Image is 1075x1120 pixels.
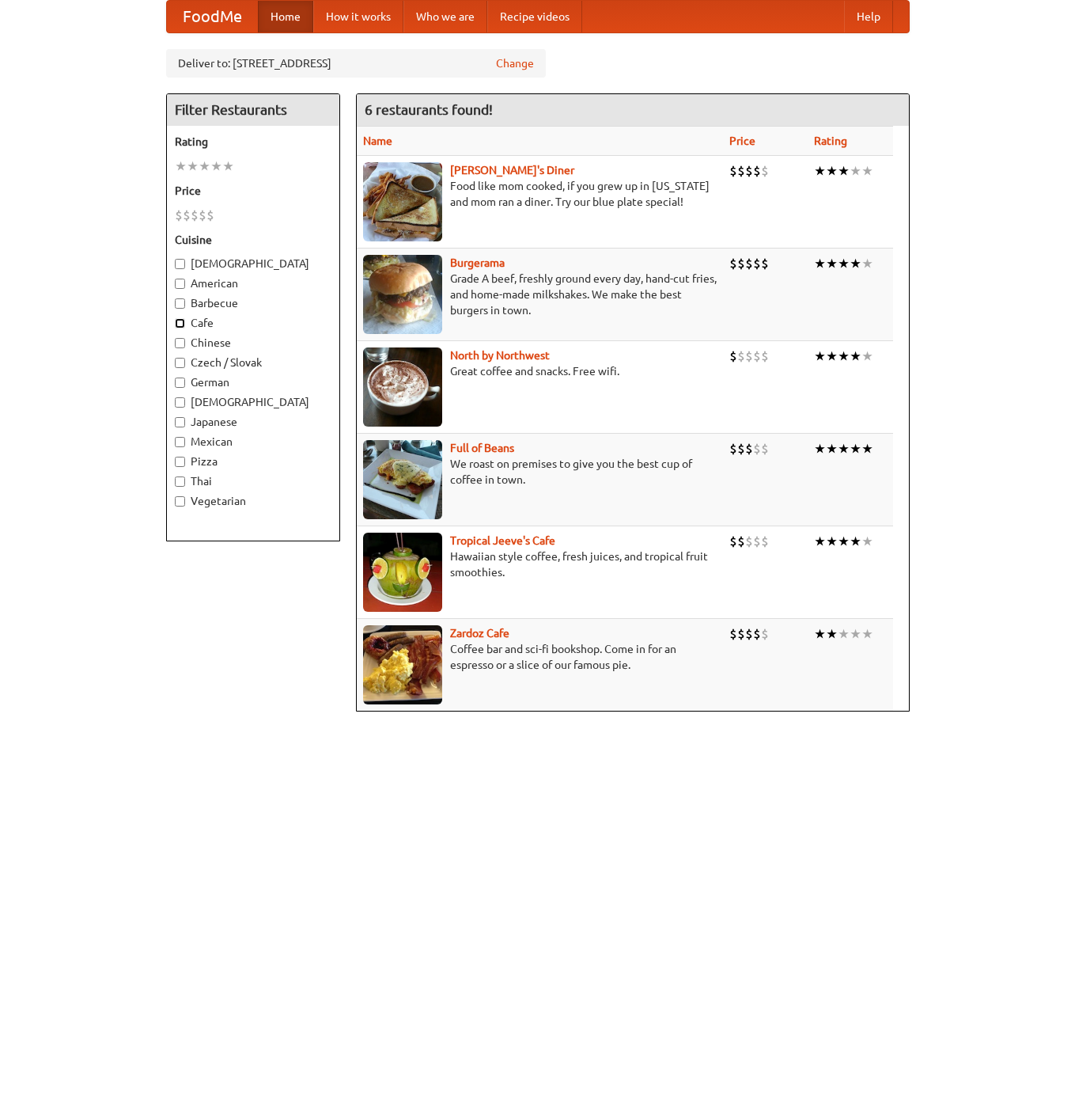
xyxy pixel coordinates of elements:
[175,335,331,351] label: Chinese
[175,374,331,390] label: German
[737,162,745,180] li: $
[737,440,745,457] li: $
[826,625,838,643] li: ★
[761,533,769,550] li: $
[745,440,753,457] li: $
[745,533,753,550] li: $
[199,158,210,175] li: ★
[363,549,717,580] p: Hawaiian style coffee, fresh juices, and tropical fruit smoothies.
[175,232,331,248] h5: Cuisine
[167,1,258,32] a: FoodMe
[838,347,850,365] li: ★
[175,473,331,489] label: Thai
[861,255,873,272] li: ★
[175,417,185,427] input: Japanese
[753,625,761,643] li: $
[745,162,753,180] li: $
[729,625,737,643] li: $
[826,440,838,457] li: ★
[222,158,234,175] li: ★
[365,102,493,117] ng-pluralize: 6 restaurants found!
[729,533,737,550] li: $
[729,440,737,457] li: $
[363,641,717,673] p: Coffee bar and sci-fi bookshop. Come in for an espresso or a slice of our famous pie.
[175,397,185,408] input: [DEMOGRAPHIC_DATA]
[844,1,893,32] a: Help
[861,162,873,180] li: ★
[175,298,185,309] input: Barbecue
[861,440,873,457] li: ★
[850,533,861,550] li: ★
[838,625,850,643] li: ★
[363,162,442,241] img: sallys.jpg
[737,347,745,365] li: $
[850,625,861,643] li: ★
[761,255,769,272] li: $
[826,347,838,365] li: ★
[861,533,873,550] li: ★
[753,533,761,550] li: $
[861,347,873,365] li: ★
[729,162,737,180] li: $
[363,271,717,318] p: Grade A beef, freshly ground every day, hand-cut fries, and home-made milkshakes. We make the bes...
[403,1,487,32] a: Who we are
[761,347,769,365] li: $
[175,378,185,388] input: German
[175,183,331,199] h5: Price
[753,255,761,272] li: $
[175,457,185,467] input: Pizza
[175,358,185,368] input: Czech / Slovak
[363,363,717,379] p: Great coffee and snacks. Free wifi.
[737,533,745,550] li: $
[175,207,183,224] li: $
[363,347,442,427] img: north.jpg
[450,164,574,177] a: [PERSON_NAME]'s Diner
[761,162,769,180] li: $
[167,94,339,126] h4: Filter Restaurants
[363,178,717,210] p: Food like mom cooked, if you grew up in [US_STATE] and mom ran a diner. Try our blue plate special!
[175,338,185,348] input: Chinese
[175,315,331,331] label: Cafe
[838,440,850,457] li: ★
[183,207,191,224] li: $
[175,476,185,487] input: Thai
[450,534,555,547] a: Tropical Jeeve's Cafe
[753,347,761,365] li: $
[450,442,514,454] a: Full of Beans
[175,259,185,269] input: [DEMOGRAPHIC_DATA]
[737,255,745,272] li: $
[838,162,850,180] li: ★
[450,349,550,362] a: North by Northwest
[363,533,442,612] img: jeeves.jpg
[729,347,737,365] li: $
[861,625,873,643] li: ★
[761,625,769,643] li: $
[175,434,331,450] label: Mexican
[850,162,861,180] li: ★
[175,414,331,430] label: Japanese
[450,256,505,269] a: Burgerama
[258,1,313,32] a: Home
[450,627,509,640] b: Zardoz Cafe
[313,1,403,32] a: How it works
[206,207,214,224] li: $
[175,275,331,291] label: American
[814,533,826,550] li: ★
[814,162,826,180] li: ★
[826,533,838,550] li: ★
[187,158,199,175] li: ★
[175,496,185,507] input: Vegetarian
[175,256,331,271] label: [DEMOGRAPHIC_DATA]
[814,440,826,457] li: ★
[363,625,442,704] img: zardoz.jpg
[191,207,199,224] li: $
[363,135,392,147] a: Name
[210,158,222,175] li: ★
[175,454,331,469] label: Pizza
[496,55,534,71] a: Change
[838,533,850,550] li: ★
